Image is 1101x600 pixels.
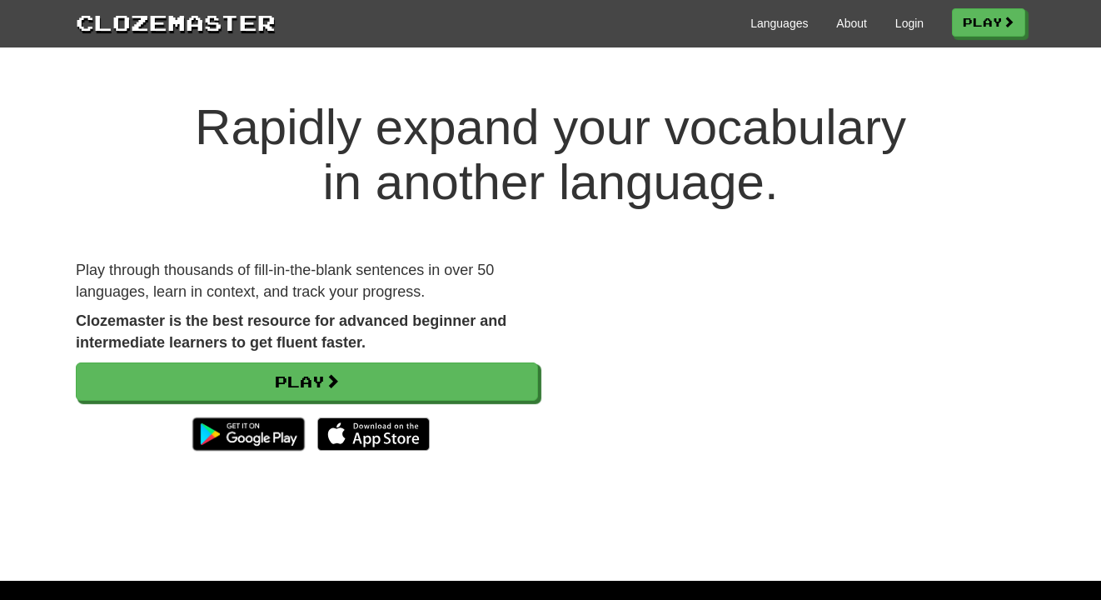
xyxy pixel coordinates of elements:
img: Get it on Google Play [184,409,313,459]
a: About [836,15,867,32]
p: Play through thousands of fill-in-the-blank sentences in over 50 languages, learn in context, and... [76,260,538,302]
a: Play [76,362,538,401]
a: Languages [750,15,808,32]
a: Clozemaster [76,7,276,37]
img: Download_on_the_App_Store_Badge_US-UK_135x40-25178aeef6eb6b83b96f5f2d004eda3bffbb37122de64afbaef7... [317,417,430,451]
a: Play [952,8,1025,37]
a: Login [895,15,924,32]
strong: Clozemaster is the best resource for advanced beginner and intermediate learners to get fluent fa... [76,312,506,351]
